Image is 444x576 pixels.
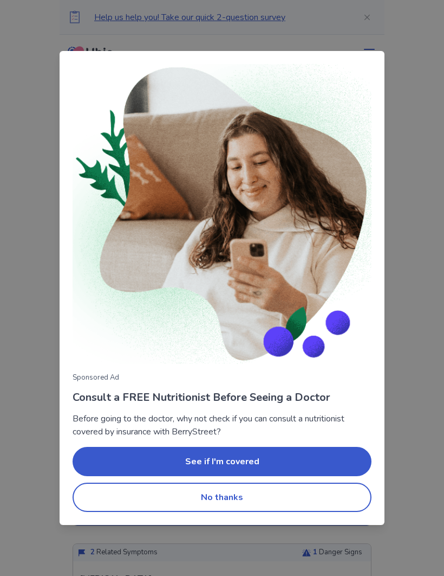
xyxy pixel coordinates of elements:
[73,389,371,406] p: Consult a FREE Nutritionist Before Seeing a Doctor
[73,412,371,438] p: Before going to the doctor, why not check if you can consult a nutritionist covered by insurance ...
[73,483,371,512] button: No thanks
[73,373,371,383] p: Sponsored Ad
[73,447,371,476] button: See if I'm covered
[73,64,371,364] img: Woman consulting with nutritionist on phone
